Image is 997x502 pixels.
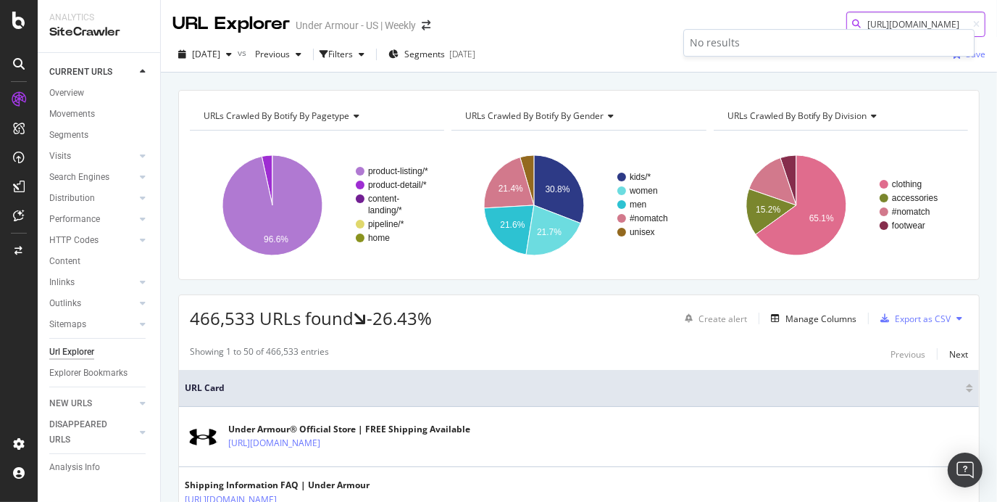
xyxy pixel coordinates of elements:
[895,313,951,325] div: Export as CSV
[296,18,416,33] div: Under Armour - US | Weekly
[367,306,432,331] div: -26.43%
[949,345,968,363] button: Next
[49,275,135,290] a: Inlinks
[422,20,430,30] div: arrow-right-arrow-left
[249,43,307,66] button: Previous
[537,227,562,237] text: 21.7%
[190,345,329,363] div: Showing 1 to 50 of 466,533 entries
[449,48,475,60] div: [DATE]
[49,24,149,41] div: SiteCrawler
[185,427,221,446] img: main image
[320,43,370,66] button: Filters
[172,43,238,66] button: [DATE]
[809,213,833,223] text: 65.1%
[890,345,925,363] button: Previous
[630,227,655,237] text: unisex
[49,170,135,185] a: Search Engines
[49,296,135,311] a: Outlinks
[727,110,867,122] span: URLs Crawled By Botify By division
[190,142,441,268] svg: A chart.
[264,234,288,244] text: 96.6%
[204,110,349,122] span: URLs Crawled By Botify By pagetype
[368,233,390,243] text: home
[404,48,445,60] span: Segments
[501,220,525,230] text: 21.6%
[546,184,570,194] text: 30.8%
[49,460,100,475] div: Analysis Info
[49,275,75,290] div: Inlinks
[756,205,780,215] text: 15.2%
[679,307,747,330] button: Create alert
[875,307,951,330] button: Export as CSV
[368,166,428,176] text: product-listing/*
[368,194,399,204] text: content-
[846,12,985,37] input: Find a URL
[49,396,92,411] div: NEW URLS
[49,191,95,206] div: Distribution
[49,345,150,360] a: Url Explorer
[892,179,922,189] text: clothing
[49,296,81,311] div: Outlinks
[785,313,856,325] div: Manage Columns
[765,310,856,327] button: Manage Columns
[49,233,135,248] a: HTTP Codes
[368,219,404,229] text: pipeline/*
[49,149,135,164] a: Visits
[49,128,88,143] div: Segments
[966,48,985,60] div: Save
[629,186,658,196] text: women
[49,107,150,122] a: Movements
[192,48,220,60] span: 2025 Sep. 25th
[49,65,135,80] a: CURRENT URLS
[465,110,604,122] span: URLs Crawled By Botify By gender
[49,233,99,248] div: HTTP Codes
[249,48,290,60] span: Previous
[49,212,135,227] a: Performance
[49,317,135,332] a: Sitemaps
[328,48,353,60] div: Filters
[949,348,968,361] div: Next
[368,205,402,215] text: landing/*
[49,149,71,164] div: Visits
[498,184,523,194] text: 21.4%
[185,382,962,395] span: URL Card
[49,254,150,269] a: Content
[49,366,150,381] a: Explorer Bookmarks
[49,65,112,80] div: CURRENT URLS
[49,366,128,381] div: Explorer Bookmarks
[49,12,149,24] div: Analytics
[190,306,354,330] span: 466,533 URLs found
[49,345,94,360] div: Url Explorer
[462,104,693,128] h4: URLs Crawled By Botify By gender
[725,104,955,128] h4: URLs Crawled By Botify By division
[49,417,135,448] a: DISAPPEARED URLS
[172,12,290,36] div: URL Explorer
[892,193,938,203] text: accessories
[948,453,983,487] div: Open Intercom Messenger
[890,348,925,361] div: Previous
[228,423,470,436] div: Under Armour® Official Store | FREE Shipping Available
[630,172,651,182] text: kids/*
[49,107,95,122] div: Movements
[451,142,703,268] svg: A chart.
[383,43,481,66] button: Segments[DATE]
[368,180,427,190] text: product-detail/*
[892,207,930,217] text: #nomatch
[690,36,968,50] div: No results
[228,436,320,450] a: [URL][DOMAIN_NAME]
[714,142,965,268] svg: A chart.
[49,86,84,101] div: Overview
[49,254,80,269] div: Content
[49,460,150,475] a: Analysis Info
[630,213,668,223] text: #nomatch
[49,191,135,206] a: Distribution
[49,317,86,332] div: Sitemaps
[892,221,925,231] text: footwear
[630,199,646,210] text: men
[49,86,150,101] a: Overview
[201,104,431,128] h4: URLs Crawled By Botify By pagetype
[49,396,135,411] a: NEW URLS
